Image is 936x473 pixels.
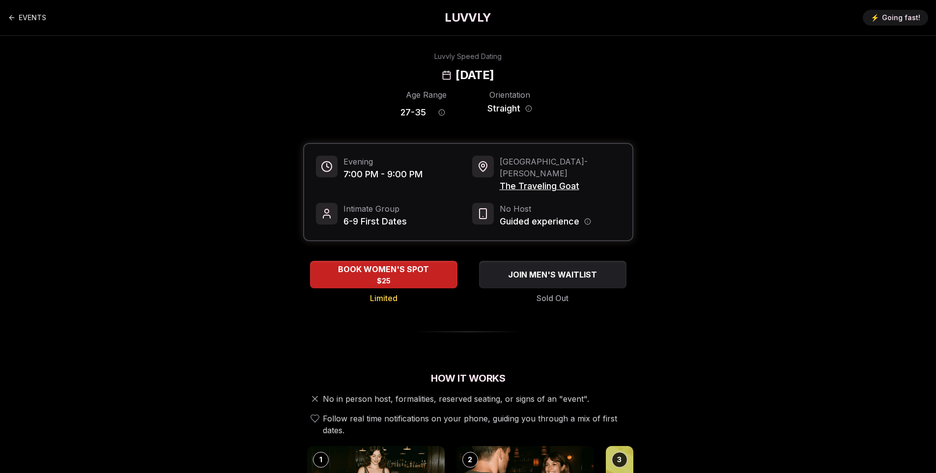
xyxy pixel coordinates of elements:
[343,156,423,167] span: Evening
[310,261,457,288] button: BOOK WOMEN'S SPOT - Limited
[343,203,407,215] span: Intimate Group
[303,371,633,385] h2: How It Works
[8,8,46,28] a: Back to events
[612,452,627,468] div: 3
[343,215,407,228] span: 6-9 First Dates
[434,52,502,61] div: Luvvly Speed Dating
[479,261,626,288] button: JOIN MEN'S WAITLIST - Sold Out
[431,102,453,123] button: Age range information
[487,102,520,115] span: Straight
[445,10,491,26] a: LUVVLY
[377,276,391,286] span: $25
[400,89,453,101] div: Age Range
[506,269,599,280] span: JOIN MEN'S WAITLIST
[455,67,494,83] h2: [DATE]
[500,179,621,193] span: The Traveling Goat
[484,89,536,101] div: Orientation
[462,452,478,468] div: 2
[537,292,568,304] span: Sold Out
[336,263,431,275] span: BOOK WOMEN'S SPOT
[882,13,920,23] span: Going fast!
[500,203,591,215] span: No Host
[313,452,329,468] div: 1
[584,218,591,225] button: Host information
[871,13,879,23] span: ⚡️
[323,413,629,436] span: Follow real time notifications on your phone, guiding you through a mix of first dates.
[370,292,397,304] span: Limited
[400,106,426,119] span: 27 - 35
[323,393,589,405] span: No in person host, formalities, reserved seating, or signs of an "event".
[525,105,532,112] button: Orientation information
[343,167,423,181] span: 7:00 PM - 9:00 PM
[500,215,579,228] span: Guided experience
[500,156,621,179] span: [GEOGRAPHIC_DATA] - [PERSON_NAME]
